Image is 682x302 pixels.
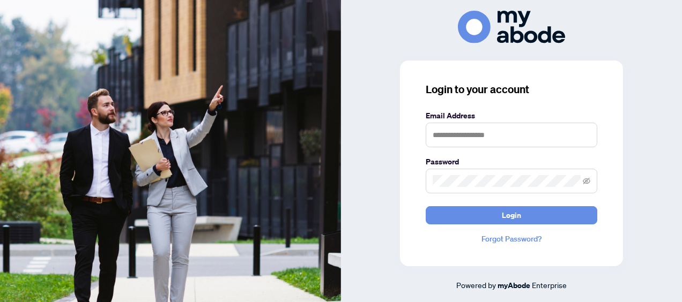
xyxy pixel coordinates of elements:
[426,82,597,97] h3: Login to your account
[426,110,597,122] label: Email Address
[583,177,590,185] span: eye-invisible
[458,11,565,43] img: ma-logo
[498,280,530,291] a: myAbode
[426,156,597,168] label: Password
[426,206,597,224] button: Login
[456,280,496,290] span: Powered by
[532,280,567,290] span: Enterprise
[426,233,597,245] a: Forgot Password?
[502,207,521,224] span: Login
